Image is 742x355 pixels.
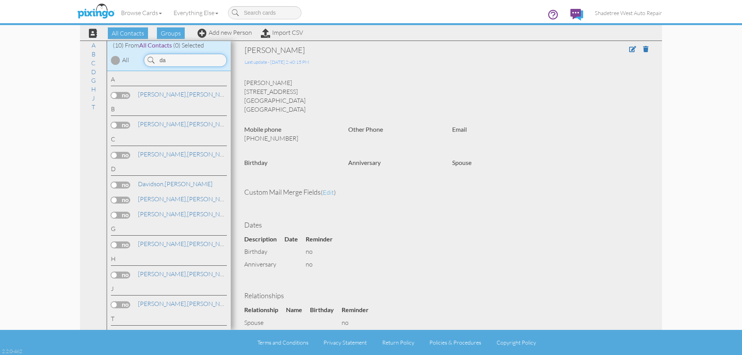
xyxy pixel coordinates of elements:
a: G [87,76,100,85]
a: T [88,102,99,112]
th: Reminder [306,233,340,246]
div: A [111,75,227,86]
td: no [306,258,340,271]
span: All Contacts [108,27,148,39]
a: Policies & Procedures [429,339,481,346]
div: D [111,165,227,176]
div: G [111,224,227,236]
a: J [88,93,99,103]
a: C [87,58,99,68]
strong: Spouse [452,159,471,166]
span: (0) Selected [173,41,204,49]
span: Shadetree West Auto Repair [595,10,662,16]
span: ( ) [321,189,336,196]
a: Browse Cards [115,3,168,22]
a: [PERSON_NAME] [137,149,236,159]
span: [PERSON_NAME], [138,120,187,128]
td: no [342,316,376,329]
span: Last update - [DATE] 2:40:15 PM [245,59,309,65]
a: H [87,85,100,94]
a: [PERSON_NAME] [137,179,213,189]
th: Relationship [244,304,286,316]
a: [PERSON_NAME] [137,194,236,204]
div: [PERSON_NAME] [245,45,565,56]
span: [PERSON_NAME], [138,90,187,98]
a: Privacy Statement [323,339,367,346]
th: Name [286,304,310,316]
a: [PERSON_NAME] [137,119,236,129]
span: Groups [157,27,185,39]
img: comments.svg [570,9,583,20]
a: Import CSV [261,29,303,36]
td: anniversary [244,258,284,271]
div: 2.2.0-462 [2,348,22,355]
strong: Email [452,126,467,133]
div: [PERSON_NAME] [STREET_ADDRESS] [GEOGRAPHIC_DATA] [GEOGRAPHIC_DATA] [238,78,654,114]
img: pixingo logo [75,2,116,21]
div: J [111,284,227,296]
strong: Mobile phone [244,126,281,133]
div: H [111,255,227,266]
a: Everything Else [168,3,224,22]
a: Terms and Conditions [257,339,308,346]
span: [PERSON_NAME], [138,300,187,307]
td: birthday [244,245,284,258]
h4: Dates [244,221,648,229]
span: [PERSON_NAME], [138,240,187,248]
span: Davidson, [138,180,165,188]
a: [PERSON_NAME] [137,209,236,219]
span: [PERSON_NAME], [138,195,187,203]
a: Shadetree West Auto Repair [589,3,668,23]
th: Date [284,233,306,246]
div: C [111,135,227,146]
td: no [306,245,340,258]
td: spouse [244,316,286,329]
a: [PERSON_NAME] [137,239,236,248]
div: B [111,105,227,116]
strong: Anniversary [348,159,381,166]
p: [PHONE_NUMBER] [244,134,337,143]
span: [PERSON_NAME], [138,150,187,158]
strong: Birthday [244,159,267,166]
div: All [122,56,129,65]
a: [PERSON_NAME] [137,90,236,99]
a: [PERSON_NAME] [137,269,236,279]
th: Description [244,233,284,246]
th: Reminder [342,304,376,316]
th: Birthday [310,304,342,316]
a: Add new Person [197,29,252,36]
h4: Custom Mail Merge Fields [244,189,648,196]
span: All Contacts [139,41,172,49]
div: (10) From [107,41,231,50]
a: Copyright Policy [497,339,536,346]
span: [PERSON_NAME], [138,270,187,278]
h4: Relationships [244,292,648,300]
span: [PERSON_NAME], [138,210,187,218]
a: B [88,49,99,59]
span: edit [323,189,334,196]
a: [PERSON_NAME] [137,299,236,308]
input: Search cards [228,6,301,19]
a: Return Policy [382,339,414,346]
a: A [88,41,99,50]
a: D [87,67,100,76]
strong: Other Phone [348,126,383,133]
div: T [111,314,227,326]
